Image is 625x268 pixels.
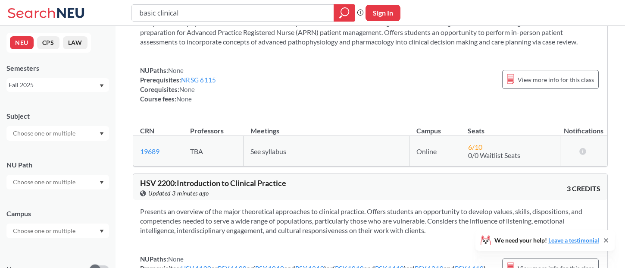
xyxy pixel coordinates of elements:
button: Sign In [366,5,400,21]
div: Semesters [6,63,109,73]
span: HSV 2200 : Introduction to Clinical Practice [140,178,286,188]
span: 3 CREDITS [567,184,600,193]
a: Leave a testimonial [548,236,599,244]
svg: Dropdown arrow [100,84,104,88]
svg: magnifying glass [339,7,350,19]
span: See syllabus [250,147,286,155]
section: Offers the graduate nurse practitioner student learning activities to demonstrate clinical compet... [140,9,600,47]
button: LAW [63,36,87,49]
span: 6 / 10 [468,143,482,151]
button: NEU [10,36,34,49]
span: None [168,255,184,263]
th: Professors [183,117,244,136]
td: TBA [183,136,244,167]
svg: Dropdown arrow [100,132,104,136]
span: None [168,66,184,74]
th: Seats [461,117,560,136]
a: 19689 [140,147,159,155]
td: Online [409,136,461,167]
div: magnifying glass [334,4,355,22]
div: NUPaths: Prerequisites: Corequisites: Course fees: [140,66,216,104]
input: Choose one or multiple [9,177,81,187]
input: Class, professor, course number, "phrase" [138,6,328,20]
span: Updated 3 minutes ago [148,189,209,198]
div: CRN [140,126,154,136]
div: Campus [6,209,109,218]
span: View more info for this class [518,74,594,85]
th: Campus [409,117,461,136]
span: None [179,85,195,93]
svg: Dropdown arrow [100,181,104,184]
span: We need your help! [494,237,599,243]
div: Subject [6,111,109,121]
div: NU Path [6,160,109,170]
svg: Dropdown arrow [100,230,104,233]
section: Presents an overview of the major theoretical approaches to clinical practice. Offers students an... [140,207,600,235]
th: Meetings [244,117,409,136]
a: NRSG 6115 [181,76,216,84]
div: Dropdown arrow [6,126,109,141]
div: Fall 2025 [9,80,99,90]
button: CPS [37,36,59,49]
th: Notifications [560,117,607,136]
input: Choose one or multiple [9,128,81,139]
div: Dropdown arrow [6,175,109,189]
input: Choose one or multiple [9,226,81,236]
div: Dropdown arrow [6,224,109,238]
div: Fall 2025Dropdown arrow [6,78,109,92]
span: None [176,95,192,103]
span: 0/0 Waitlist Seats [468,151,520,159]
